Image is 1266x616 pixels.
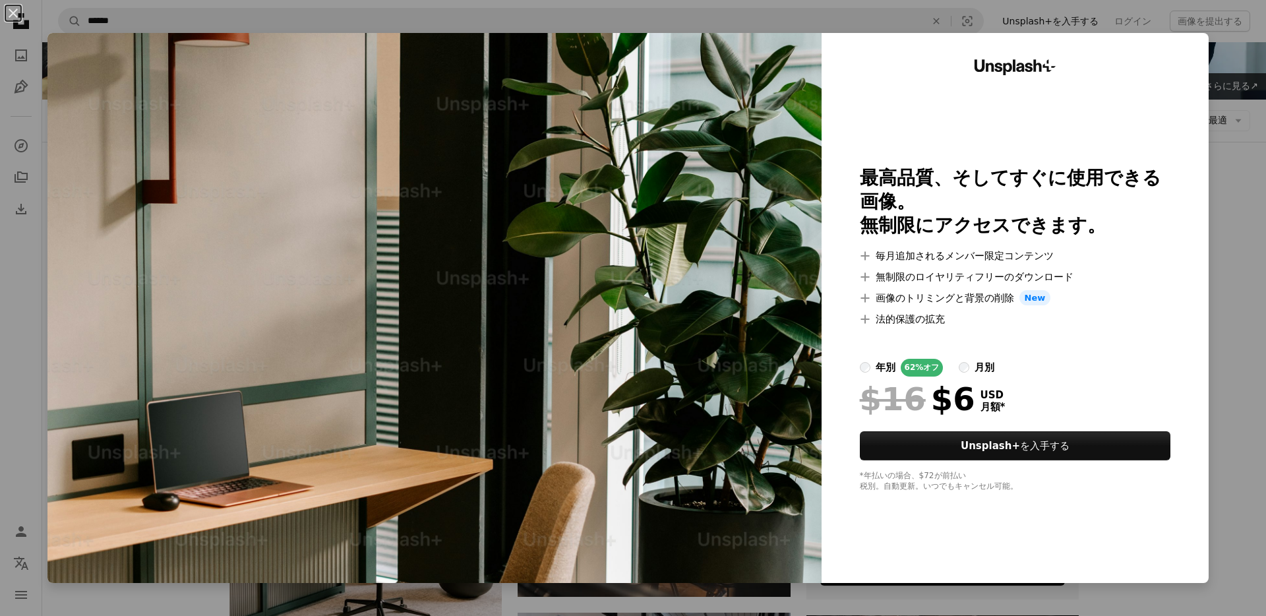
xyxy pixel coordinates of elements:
button: Unsplash+を入手する [860,431,1171,460]
span: $16 [860,382,926,416]
div: $6 [860,382,975,416]
div: 月別 [975,359,994,375]
li: 画像のトリミングと背景の削除 [860,290,1171,306]
strong: Unsplash+ [961,440,1020,452]
li: 毎月追加されるメンバー限定コンテンツ [860,248,1171,264]
span: New [1019,290,1051,306]
div: 62% オフ [901,359,944,377]
input: 年別62%オフ [860,362,870,373]
input: 月別 [959,362,969,373]
li: 無制限のロイヤリティフリーのダウンロード [860,269,1171,285]
div: *年払いの場合、 $72 が前払い 税別。自動更新。いつでもキャンセル可能。 [860,471,1171,492]
li: 法的保護の拡充 [860,311,1171,327]
h2: 最高品質、そしてすぐに使用できる画像。 無制限にアクセスできます。 [860,166,1171,237]
span: USD [980,389,1006,401]
div: 年別 [876,359,895,375]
